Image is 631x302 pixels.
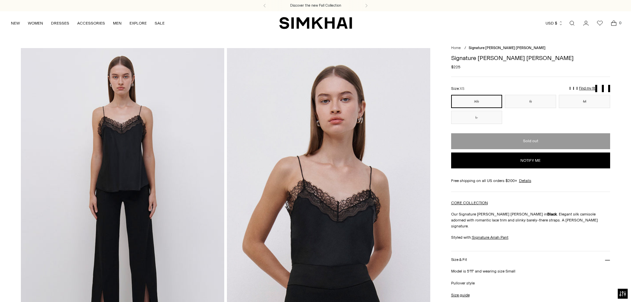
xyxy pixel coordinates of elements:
a: Signature Ariah Pant [472,235,508,240]
nav: breadcrumbs [451,45,610,51]
a: SALE [155,16,165,30]
a: Wishlist [593,17,606,30]
a: WOMEN [28,16,43,30]
button: M [559,95,610,108]
h3: Size & Fit [451,258,467,262]
button: Size & Fit [451,251,610,268]
button: L [451,111,502,124]
span: Signature [PERSON_NAME] [PERSON_NAME] [469,46,546,50]
button: XS [451,95,502,108]
button: USD $ [546,16,563,30]
a: Discover the new Fall Collection [290,3,341,8]
a: Open search modal [565,17,579,30]
p: Our Signature [PERSON_NAME] [PERSON_NAME] in . Elegant silk camisole adorned with romantic lace t... [451,211,610,229]
a: ACCESSORIES [77,16,105,30]
h1: Signature [PERSON_NAME] [PERSON_NAME] [451,55,610,61]
a: NEW [11,16,20,30]
a: Home [451,46,461,50]
a: Open cart modal [607,17,620,30]
div: Free shipping on all US orders $200+ [451,178,610,184]
div: / [464,45,466,51]
a: Go to the account page [579,17,593,30]
a: MEN [113,16,122,30]
a: DRESSES [51,16,69,30]
button: S [505,95,556,108]
a: EXPLORE [130,16,147,30]
span: XS [460,87,464,91]
a: CORE COLLECTION [451,201,488,205]
span: 0 [617,20,623,26]
p: Model is 5'11" and wearing size Small Pullover style [451,268,610,286]
strong: Black [547,212,557,216]
span: $225 [451,64,460,70]
a: Size guide [451,292,470,298]
p: Styled with: [451,234,610,240]
label: Size: [451,86,464,92]
a: SIMKHAI [279,17,352,30]
a: Details [519,178,531,184]
button: Notify me [451,152,610,168]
